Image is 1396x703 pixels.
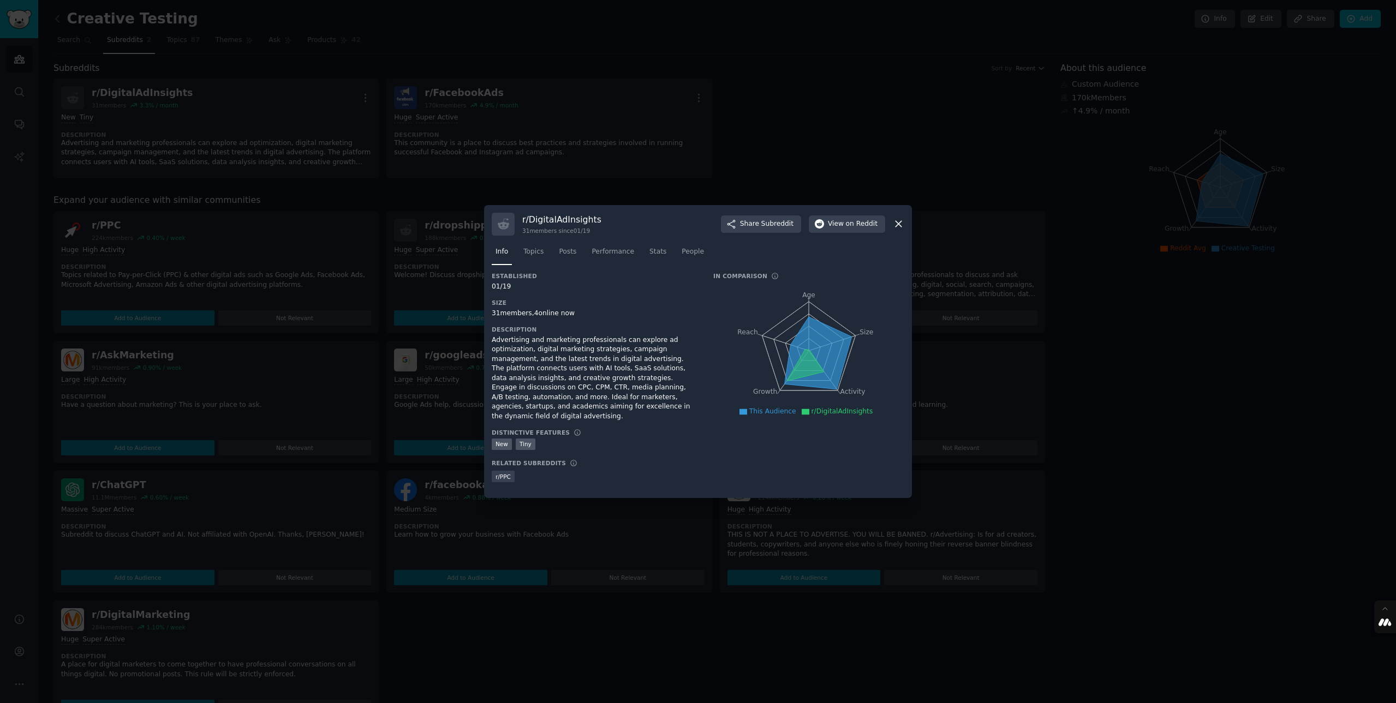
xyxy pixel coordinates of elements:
span: Stats [649,247,666,257]
div: 31 members since 01/19 [522,227,601,235]
tspan: Age [802,291,815,299]
h3: Description [492,326,698,333]
span: Performance [592,247,634,257]
span: Posts [559,247,576,257]
button: Viewon Reddit [809,215,885,233]
div: Advertising and marketing professionals can explore ad optimization, digital marketing strategies... [492,335,698,422]
span: r/DigitalAdInsights [812,407,873,415]
span: Topics [523,247,544,257]
div: New [492,438,512,450]
h3: In Comparison [713,272,767,280]
span: Subreddit [761,219,794,229]
span: Info [496,247,508,257]
a: Performance [588,243,638,266]
div: Tiny [516,438,535,450]
a: People [678,243,708,266]
span: r/ PPC [496,473,511,480]
a: Stats [646,243,670,266]
h3: Established [492,272,698,280]
a: Info [492,243,512,266]
tspan: Reach [737,328,758,335]
span: on Reddit [846,219,878,229]
h3: Size [492,299,698,307]
tspan: Activity [840,388,866,395]
a: Topics [520,243,547,266]
span: People [682,247,704,257]
tspan: Growth [753,388,777,395]
h3: Distinctive Features [492,429,570,436]
button: ShareSubreddit [721,215,801,233]
span: This Audience [749,407,796,415]
div: 31 members, 4 online now [492,309,698,319]
span: Share [740,219,794,229]
h3: r/ DigitalAdInsights [522,214,601,225]
div: 01/19 [492,282,698,292]
a: Posts [555,243,580,266]
tspan: Size [860,328,873,335]
h3: Related Subreddits [492,459,566,467]
span: View [828,219,878,229]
